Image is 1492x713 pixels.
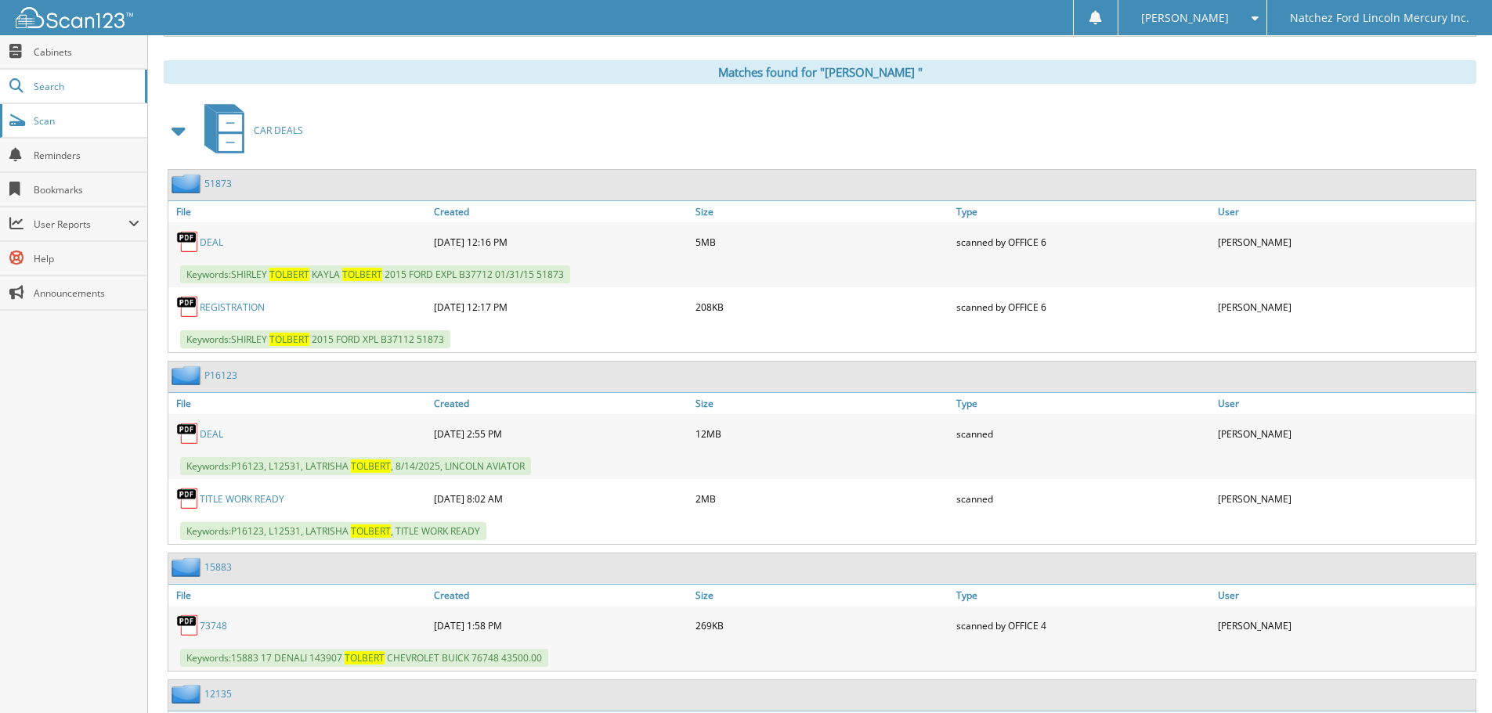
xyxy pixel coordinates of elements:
[430,291,692,322] div: [DATE] 12:17 PM
[430,418,692,449] div: [DATE] 2:55 PM
[952,418,1214,449] div: scanned
[430,201,692,222] a: Created
[952,483,1214,514] div: scanned
[952,585,1214,606] a: Type
[172,557,204,577] img: folder2.png
[34,45,139,59] span: Cabinets
[254,124,303,137] span: C A R D E A L S
[1214,483,1476,514] div: [PERSON_NAME]
[1214,418,1476,449] div: [PERSON_NAME]
[204,560,232,574] a: 15883
[430,226,692,257] div: [DATE] 12:16 PM
[351,459,391,473] span: T O L B E R T
[164,60,1476,84] div: Matches found for "[PERSON_NAME] "
[204,177,232,190] a: 51873
[200,301,265,314] a: REGISTRATION
[200,427,223,441] a: DEAL
[180,522,486,540] span: Keywords: P 1 6 1 2 3 , L 1 2 5 3 1 , L A T R I S H A , T I T L E W O R K R E A D Y
[351,524,391,538] span: T O L B E R T
[1214,226,1476,257] div: [PERSON_NAME]
[692,585,953,606] a: Size
[692,226,953,257] div: 5MB
[172,174,204,193] img: folder2.png
[34,114,139,128] span: Scan
[430,483,692,514] div: [DATE] 8:02 AM
[1290,13,1469,23] span: Natchez Ford Lincoln Mercury Inc.
[204,687,232,700] a: 12135
[34,183,139,196] span: Bookmarks
[692,418,953,449] div: 12MB
[692,291,953,322] div: 208KB
[269,333,309,346] span: T O L B E R T
[1141,13,1229,23] span: [PERSON_NAME]
[692,393,953,414] a: Size
[952,201,1214,222] a: Type
[176,422,200,445] img: PDF.png
[195,99,303,161] a: CAR DEALS
[176,487,200,510] img: PDF.png
[34,286,139,300] span: Announcements
[1214,291,1476,322] div: [PERSON_NAME]
[176,614,200,637] img: PDF.png
[952,226,1214,257] div: scanned by OFFICE 6
[200,619,227,632] a: 73748
[430,585,692,606] a: Created
[692,483,953,514] div: 2MB
[269,268,309,281] span: T O L B E R T
[34,218,128,231] span: User Reports
[168,201,430,222] a: File
[176,230,200,254] img: PDF.png
[172,366,204,385] img: folder2.png
[168,585,430,606] a: File
[180,649,548,667] span: Keywords: 1 5 8 8 3 1 7 D E N A L I 1 4 3 9 0 7 C H E V R O L E T B U I C K 7 6 7 4 8 4 3 5 0 0 ....
[952,291,1214,322] div: scanned by OFFICE 6
[342,268,382,281] span: T O L B E R T
[180,457,531,475] span: Keywords: P 1 6 1 2 3 , L 1 2 5 3 1 , L A T R I S H A , 8 / 1 4 / 2 0 2 5 , L I N C O L N A V I A...
[1214,201,1476,222] a: User
[16,7,133,28] img: scan123-logo-white.svg
[176,295,200,319] img: PDF.png
[952,610,1214,641] div: scanned by OFFICE 4
[200,492,284,506] a: TITLE WORK READY
[430,610,692,641] div: [DATE] 1:58 PM
[34,252,139,265] span: Help
[692,201,953,222] a: Size
[430,393,692,414] a: Created
[34,80,137,93] span: Search
[1214,393,1476,414] a: User
[168,393,430,414] a: File
[1414,638,1492,713] iframe: Chat Widget
[200,236,223,249] a: DEAL
[1214,585,1476,606] a: User
[952,393,1214,414] a: Type
[180,265,570,283] span: Keywords: S H I R L E Y K A Y L A 2 0 1 5 F O R D E X P L B 3 7 7 1 2 0 1 / 3 1 / 1 5 5 1 8 7 3
[1214,610,1476,641] div: [PERSON_NAME]
[692,610,953,641] div: 269KB
[180,330,450,348] span: Keywords: S H I R L E Y 2 0 1 5 F O R D X P L B 3 7 1 1 2 5 1 8 7 3
[34,149,139,162] span: Reminders
[172,684,204,704] img: folder2.png
[345,651,385,664] span: T O L B E R T
[204,369,237,382] a: P16123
